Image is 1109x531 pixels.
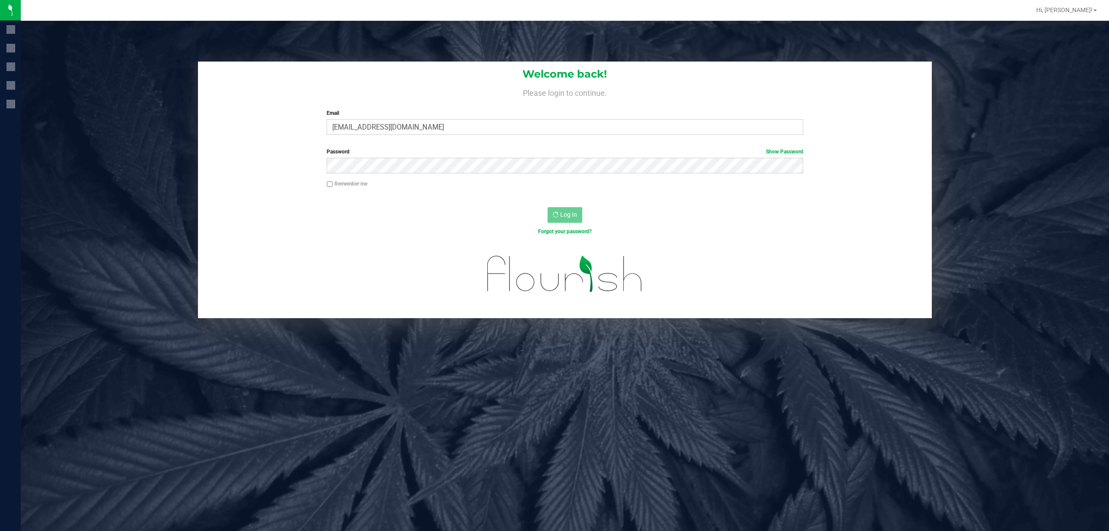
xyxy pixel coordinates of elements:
span: Password [327,149,350,155]
a: Forgot your password? [538,228,592,235]
a: Show Password [766,149,803,155]
label: Email [327,109,803,117]
button: Log In [548,207,582,223]
h4: Please login to continue. [198,87,932,97]
span: Hi, [PERSON_NAME]! [1036,7,1093,13]
h1: Welcome back! [198,68,932,80]
img: flourish_logo.svg [473,244,657,303]
input: Remember me [327,181,333,187]
span: Log In [560,211,577,218]
label: Remember me [327,180,367,188]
